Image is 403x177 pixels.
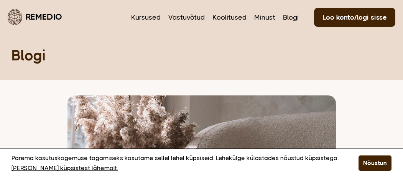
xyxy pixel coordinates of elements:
[314,8,395,27] a: Loo konto/logi sisse
[254,12,275,22] a: Minust
[8,9,22,25] img: Remedio logo
[168,12,205,22] a: Vastuvõtud
[12,153,339,173] p: Parema kasutuskogemuse tagamiseks kasutame sellel lehel küpsiseid. Lehekülge külastades nõustud k...
[12,46,403,65] h1: Blogi
[359,155,391,171] button: Nõustun
[283,12,299,22] a: Blogi
[12,163,118,173] a: [PERSON_NAME] küpsistest lähemalt.
[131,12,161,22] a: Kursused
[212,12,247,22] a: Koolitused
[8,8,62,26] a: Remedio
